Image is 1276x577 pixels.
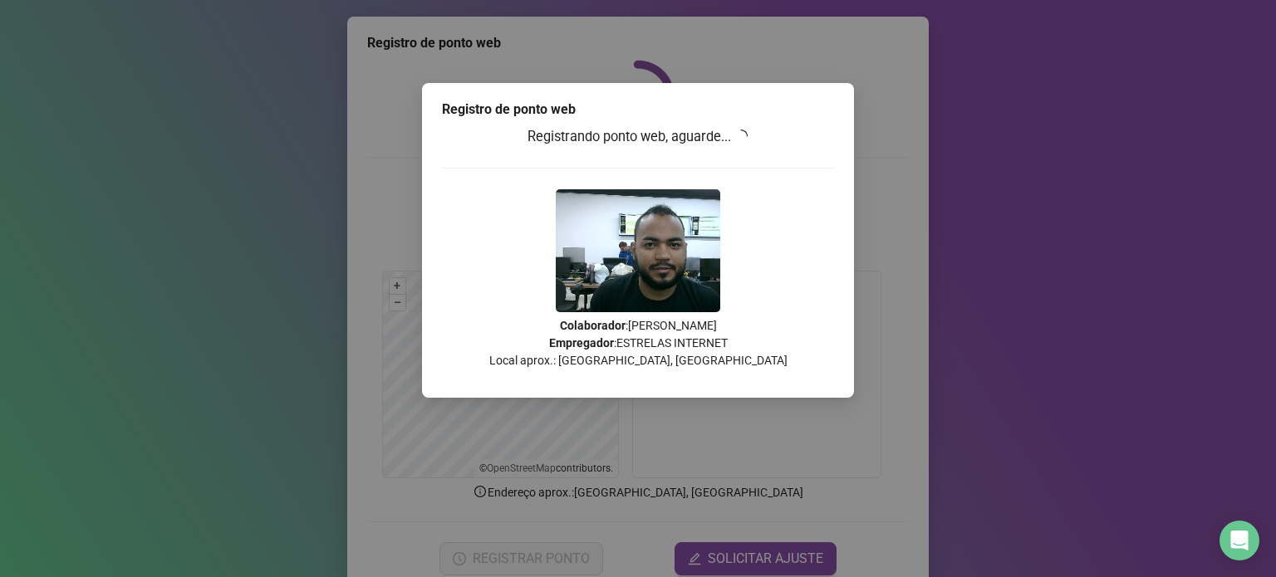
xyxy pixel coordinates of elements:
h3: Registrando ponto web, aguarde... [442,126,834,148]
span: loading [732,126,751,145]
div: Open Intercom Messenger [1220,521,1259,560]
strong: Colaborador [560,319,626,332]
strong: Empregador [549,336,614,350]
div: Registro de ponto web [442,100,834,120]
p: : [PERSON_NAME] : ESTRELAS INTERNET Local aprox.: [GEOGRAPHIC_DATA], [GEOGRAPHIC_DATA] [442,317,834,369]
img: 2Q== [556,189,720,312]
